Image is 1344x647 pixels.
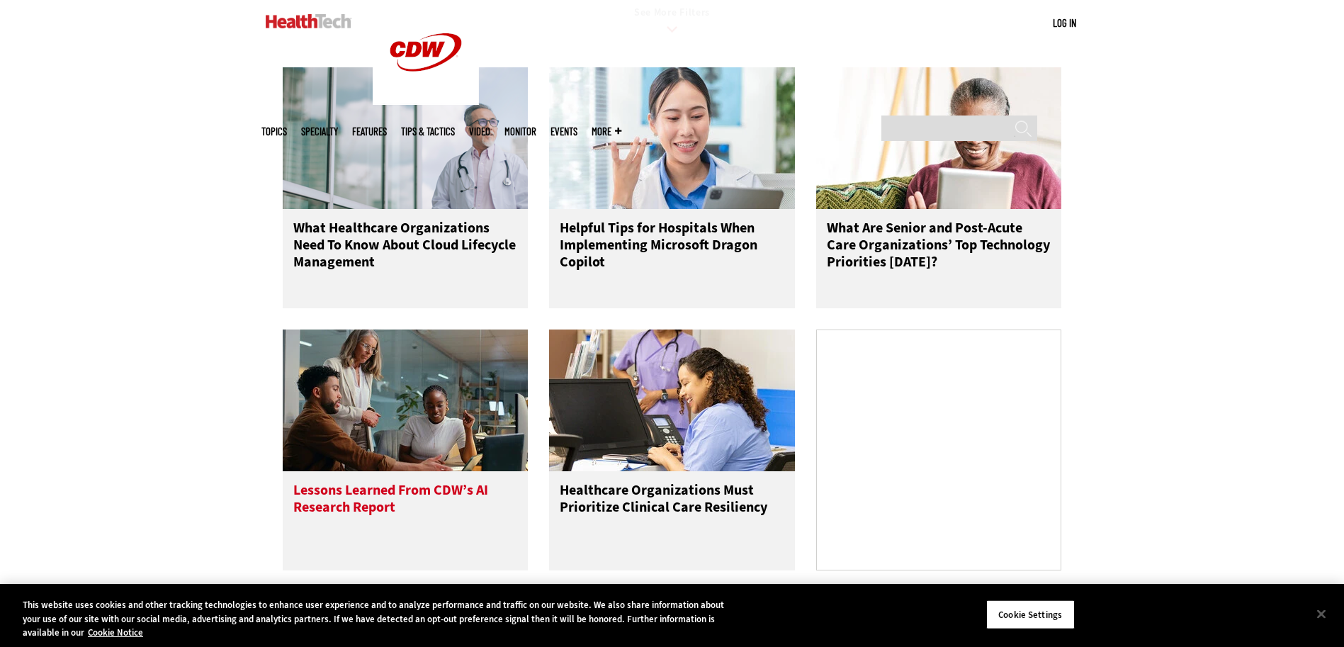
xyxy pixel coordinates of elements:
[283,330,529,570] a: People reviewing research Lessons Learned From CDW’s AI Research Report
[1053,16,1076,30] div: User menu
[293,220,518,276] h3: What Healthcare Organizations Need To Know About Cloud Lifecycle Management
[1053,16,1076,29] a: Log in
[986,600,1075,629] button: Cookie Settings
[816,67,1062,209] img: Older person using tablet
[401,126,455,137] a: Tips & Tactics
[301,126,338,137] span: Specialty
[23,598,739,640] div: This website uses cookies and other tracking technologies to enhance user experience and to analy...
[261,126,287,137] span: Topics
[352,126,387,137] a: Features
[504,126,536,137] a: MonITor
[560,482,784,539] h3: Healthcare Organizations Must Prioritize Clinical Care Resiliency
[469,126,490,137] a: Video
[832,360,1045,537] iframe: advertisement
[816,67,1062,308] a: Older person using tablet What Are Senior and Post-Acute Care Organizations’ Top Technology Prior...
[560,220,784,276] h3: Helpful Tips for Hospitals When Implementing Microsoft Dragon Copilot
[293,482,518,539] h3: Lessons Learned From CDW’s AI Research Report
[549,330,795,570] a: Nurse working at the front desk of a hospital Healthcare Organizations Must Prioritize Clinical C...
[549,67,795,209] img: Doctor using phone to dictate to tablet
[592,126,621,137] span: More
[283,330,529,471] img: People reviewing research
[549,330,795,471] img: Nurse working at the front desk of a hospital
[827,220,1051,276] h3: What Are Senior and Post-Acute Care Organizations’ Top Technology Priorities [DATE]?
[266,14,351,28] img: Home
[550,126,577,137] a: Events
[88,626,143,638] a: More information about your privacy
[549,67,795,308] a: Doctor using phone to dictate to tablet Helpful Tips for Hospitals When Implementing Microsoft Dr...
[373,94,479,108] a: CDW
[283,67,529,308] a: doctor in front of clouds and reflective building What Healthcare Organizations Need To Know Abou...
[1306,598,1337,629] button: Close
